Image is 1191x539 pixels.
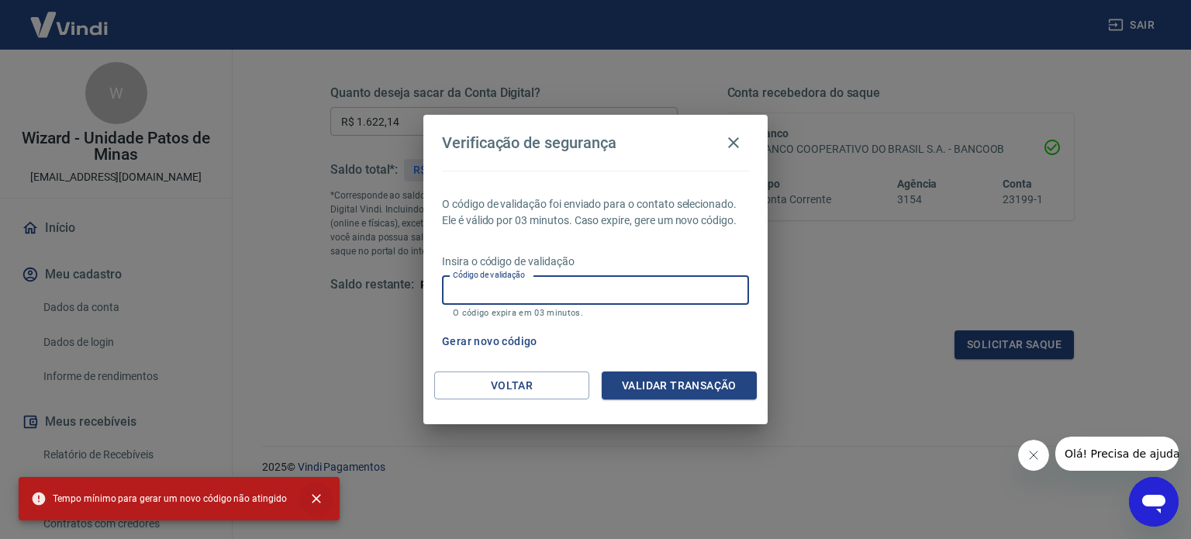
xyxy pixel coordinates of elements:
button: Voltar [434,371,589,400]
iframe: Mensagem da empresa [1055,437,1179,471]
iframe: Fechar mensagem [1018,440,1049,471]
button: Validar transação [602,371,757,400]
label: Código de validação [453,269,525,281]
span: Olá! Precisa de ajuda? [9,11,130,23]
p: Insira o código de validação [442,254,749,270]
iframe: Botão para abrir a janela de mensagens [1129,477,1179,527]
button: close [299,482,333,516]
p: O código expira em 03 minutos. [453,308,738,318]
span: Tempo mínimo para gerar um novo código não atingido [31,491,287,506]
h4: Verificação de segurança [442,133,616,152]
button: Gerar novo código [436,327,544,356]
p: O código de validação foi enviado para o contato selecionado. Ele é válido por 03 minutos. Caso e... [442,196,749,229]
